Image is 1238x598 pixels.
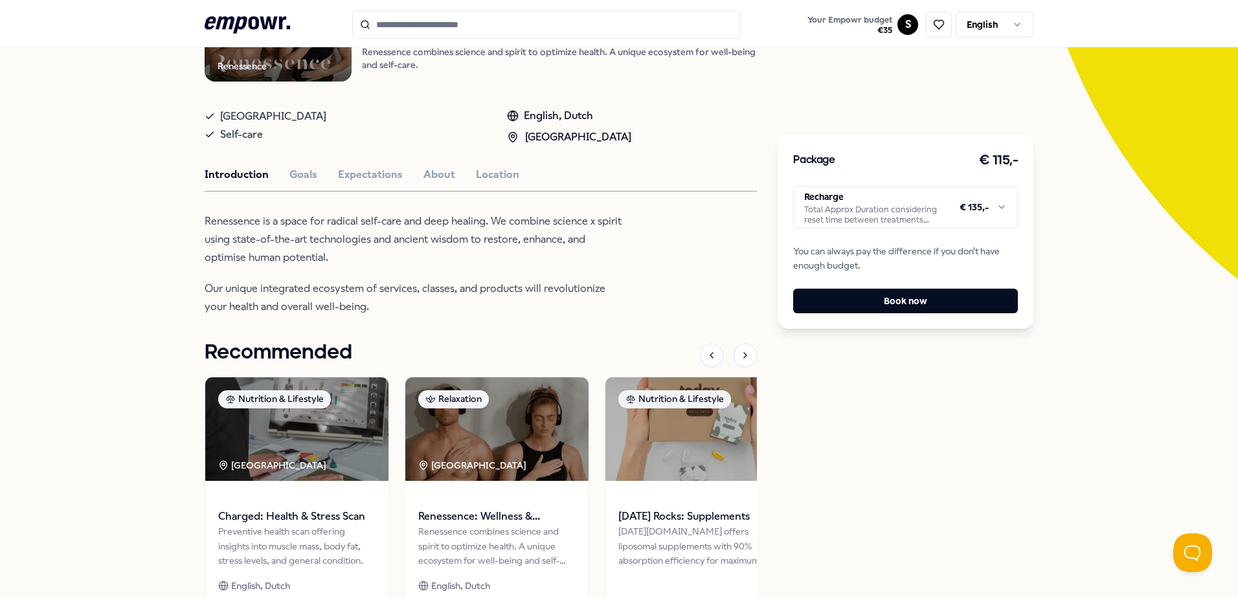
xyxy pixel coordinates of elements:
[793,289,1018,313] button: Book now
[618,508,776,525] span: [DATE] Rocks: Supplements
[205,280,625,316] p: Our unique integrated ecosystem of services, classes, and products will revolutionize your health...
[352,10,741,39] input: Search for products, categories or subcategories
[793,244,1018,273] span: You can always pay the difference if you don't have enough budget.
[418,458,528,472] div: [GEOGRAPHIC_DATA]
[220,107,326,126] span: [GEOGRAPHIC_DATA]
[802,11,897,38] a: Your Empowr budget€35
[218,524,376,568] div: Preventive health scan offering insights into muscle mass, body fat, stress levels, and general c...
[218,458,328,472] div: [GEOGRAPHIC_DATA]
[1173,533,1212,572] iframe: Help Scout Beacon - Open
[218,390,331,408] div: Nutrition & Lifestyle
[218,59,267,73] div: Renessence
[431,579,490,593] span: English, Dutch
[618,524,776,568] div: [DATE][DOMAIN_NAME] offers liposomal supplements with 90% absorption efficiency for maximum healt...
[231,579,290,593] span: English, Dutch
[807,25,892,36] span: € 35
[418,508,576,525] span: Renessence: Wellness & Mindfulness
[205,377,388,481] img: package image
[805,12,895,38] button: Your Empowr budget€35
[362,45,757,71] p: Renessence combines science and spirit to optimize health. A unique ecosystem for well-being and ...
[618,390,731,408] div: Nutrition & Lifestyle
[418,390,489,408] div: Relaxation
[338,166,403,183] button: Expectations
[507,129,631,146] div: [GEOGRAPHIC_DATA]
[418,524,576,568] div: Renessence combines science and spirit to optimize health. A unique ecosystem for well-being and ...
[289,166,317,183] button: Goals
[793,152,835,169] h3: Package
[897,14,918,35] button: S
[423,166,455,183] button: About
[205,337,352,369] h1: Recommended
[405,377,589,481] img: package image
[220,126,263,144] span: Self-care
[807,15,892,25] span: Your Empowr budget
[979,150,1019,171] h3: € 115,-
[205,166,269,183] button: Introduction
[205,212,625,267] p: Renessence is a space for radical self-care and deep healing. We combine science x spirit using s...
[507,107,631,124] div: English, Dutch
[218,508,376,525] span: Charged: Health & Stress Scan
[476,166,519,183] button: Location
[605,377,789,481] img: package image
